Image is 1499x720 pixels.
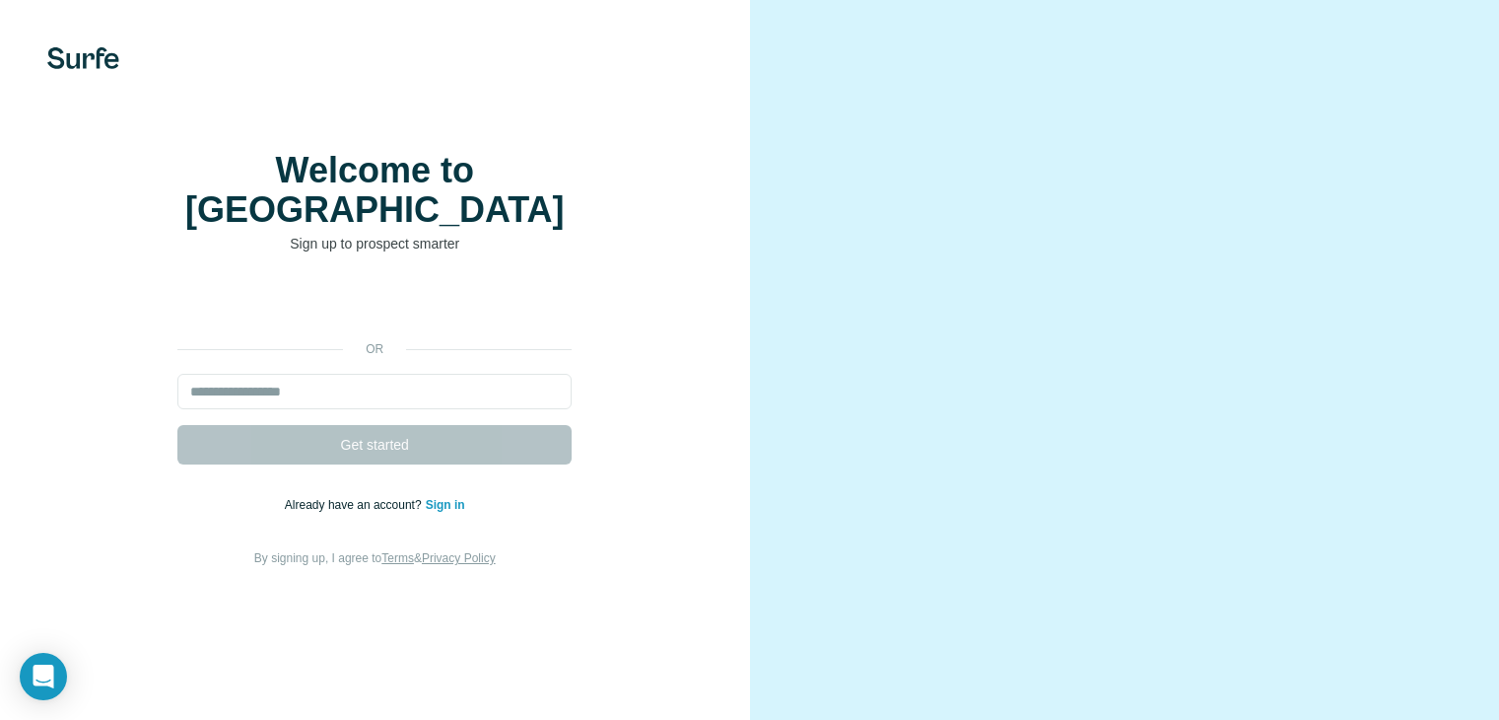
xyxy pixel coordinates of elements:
img: Surfe's logo [47,47,119,69]
div: Open Intercom Messenger [20,653,67,700]
span: By signing up, I agree to & [254,551,496,565]
iframe: Bouton "Se connecter avec Google" [168,283,581,326]
a: Terms [381,551,414,565]
p: Sign up to prospect smarter [177,234,572,253]
p: or [343,340,406,358]
span: Already have an account? [285,498,426,512]
a: Privacy Policy [422,551,496,565]
a: Sign in [426,498,465,512]
h1: Welcome to [GEOGRAPHIC_DATA] [177,151,572,230]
